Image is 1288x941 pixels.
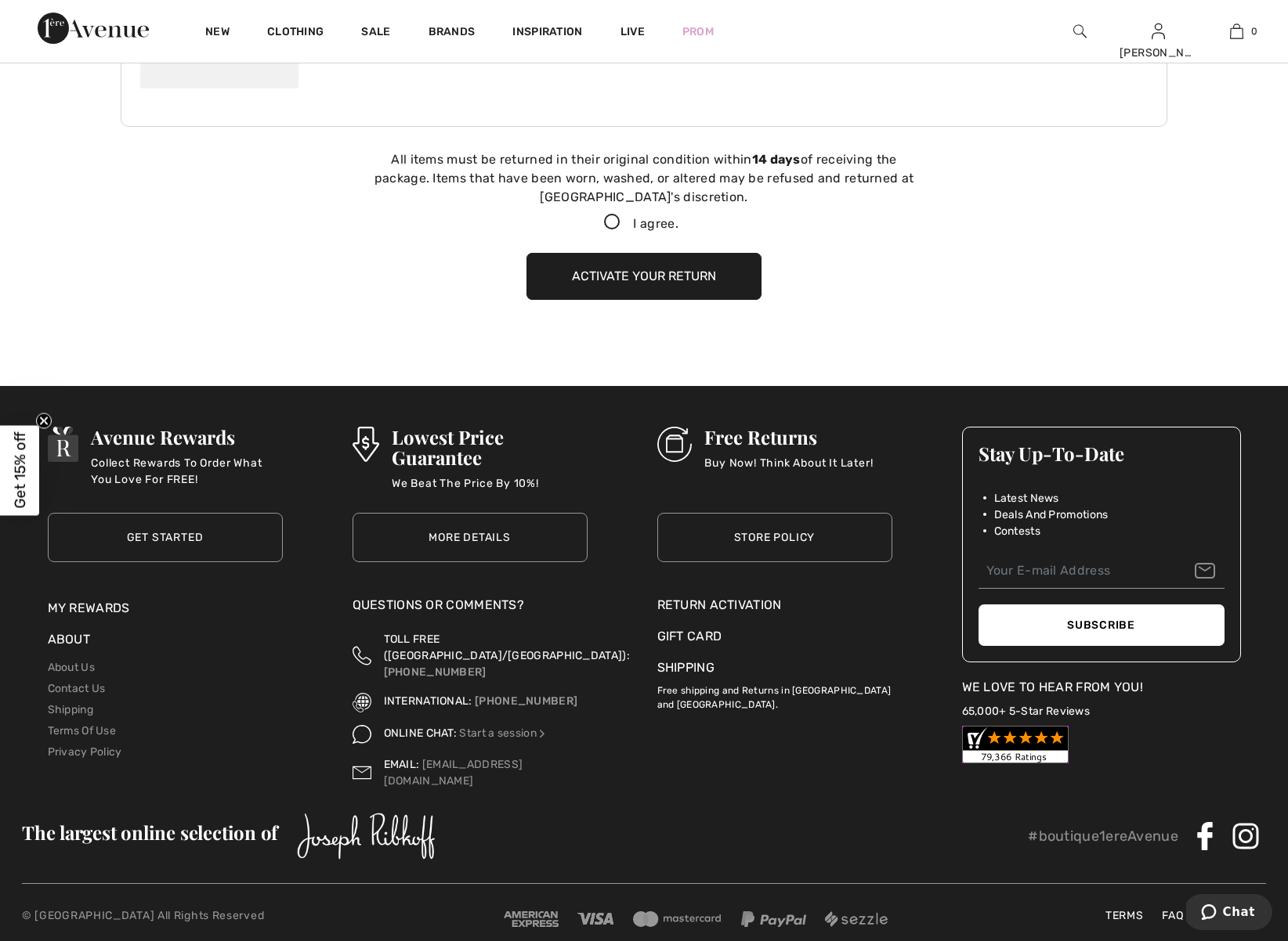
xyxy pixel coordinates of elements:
[620,23,645,40] a: Live
[962,678,1241,697] div: We Love To Hear From You!
[384,726,458,740] span: ONLINE CHAT:
[1198,22,1275,41] a: 0
[657,627,892,646] a: Gift Card
[384,758,523,788] a: [EMAIL_ADDRESS][DOMAIN_NAME]
[657,677,892,712] p: Free shipping and Returns in [GEOGRAPHIC_DATA] and [GEOGRAPHIC_DATA].
[384,665,487,679] a: [PHONE_NUMBER]
[962,726,1069,763] img: Customer Reviews
[48,600,130,615] a: My Rewards
[459,726,548,740] a: Start a session
[91,455,282,486] p: Collect Rewards To Order What You Love For FREE!
[370,150,918,207] div: All items must be returned in their original condition within of receiving the package. Items tha...
[1251,24,1257,38] span: 0
[353,513,588,562] a: More Details
[267,25,324,41] a: Clothing
[512,25,582,41] span: Inspiration
[297,813,436,860] img: Joseph Ribkoff
[353,756,371,789] img: Contact us
[353,725,371,744] img: Online Chat
[979,443,1225,463] h3: Stay Up-To-Date
[752,152,801,167] strong: 14 days
[1230,22,1243,41] img: My Bag
[704,455,873,486] p: Buy Now! Think About It Later!
[504,911,558,927] img: Amex
[1154,907,1191,924] a: FAQ
[979,604,1225,646] button: Subscribe
[994,490,1059,507] span: Latest News
[682,23,714,40] a: Prom
[962,705,1091,718] a: 65,000+ 5-Star Reviews
[526,253,762,300] button: Activate your return
[48,427,79,462] img: Avenue Rewards
[429,25,476,41] a: Brands
[1232,822,1260,850] img: Instagram
[48,745,122,759] a: Privacy Policy
[657,596,892,615] a: Return Activation
[22,820,277,845] span: The largest online selection of
[48,703,93,716] a: Shipping
[994,523,1040,539] span: Contests
[48,724,117,737] a: Terms Of Use
[384,694,472,708] span: INTERNATIONAL:
[657,660,715,675] a: Shipping
[1152,22,1165,41] img: My Info
[361,25,390,41] a: Sale
[22,907,436,924] p: © [GEOGRAPHIC_DATA] All Rights Reserved
[11,432,29,509] span: Get 15% off
[633,911,722,927] img: Mastercard
[1120,45,1196,61] div: [PERSON_NAME]
[384,633,630,662] span: TOLL FREE ([GEOGRAPHIC_DATA]/[GEOGRAPHIC_DATA]):
[48,630,283,657] div: About
[392,427,588,467] h3: Lowest Price Guarantee
[475,694,577,708] a: [PHONE_NUMBER]
[36,413,52,429] button: Close teaser
[38,13,149,44] img: 1ère Avenue
[353,427,379,462] img: Lowest Price Guarantee
[353,693,371,712] img: International
[48,661,95,674] a: About Us
[657,427,693,462] img: Free Returns
[537,728,548,739] img: Online Chat
[1073,22,1087,41] img: search the website
[577,913,613,925] img: Visa
[353,596,588,622] div: Questions or Comments?
[392,475,588,507] p: We Beat The Price By 10%!
[657,513,892,562] a: Store Policy
[741,911,806,927] img: Paypal
[1152,23,1165,38] a: Sign In
[384,758,420,771] span: EMAIL:
[1028,826,1178,847] p: #boutique1ereAvenue
[1191,822,1219,850] img: Facebook
[592,215,696,233] label: I agree.
[48,513,283,562] a: Get Started
[1098,907,1152,924] a: Terms
[1186,894,1272,933] iframe: Opens a widget where you can chat to one of our agents
[205,25,230,41] a: New
[91,427,282,447] h3: Avenue Rewards
[994,507,1109,523] span: Deals And Promotions
[353,631,371,680] img: Toll Free (Canada/US)
[825,911,888,927] img: Sezzle
[979,553,1225,589] input: Your E-mail Address
[704,427,873,447] h3: Free Returns
[48,682,106,695] a: Contact Us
